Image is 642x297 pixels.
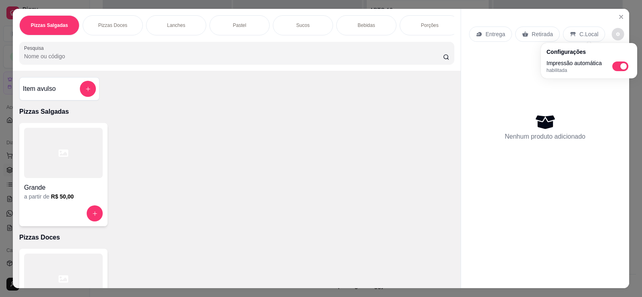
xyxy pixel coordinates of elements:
[24,45,47,51] label: Pesquisa
[167,22,185,29] p: Lanches
[24,183,103,193] h4: Grande
[51,193,74,201] h6: R$ 50,00
[19,233,454,242] p: Pizzas Doces
[19,107,454,117] p: Pizzas Salgadas
[296,22,309,29] p: Sucos
[612,61,632,71] label: Automatic updates
[421,22,439,29] p: Porções
[98,22,128,29] p: Pizzas Doces
[24,52,443,60] input: Pesquisa
[579,30,598,38] p: C.Local
[612,28,624,41] button: decrease-product-quantity
[615,10,628,23] button: Close
[80,81,96,97] button: add-separate-item
[31,22,68,29] p: Pizzas Salgadas
[358,22,375,29] p: Bebidas
[505,132,585,141] p: Nenhum produto adicionado
[87,205,103,221] button: increase-product-quantity
[486,30,505,38] p: Entrega
[24,193,103,201] div: a partir de
[547,48,632,56] p: Configurações
[547,59,602,67] p: Impressão automática
[532,30,553,38] p: Retirada
[233,22,246,29] p: Pastel
[23,84,56,94] h4: Item avulso
[547,67,602,74] p: habilitada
